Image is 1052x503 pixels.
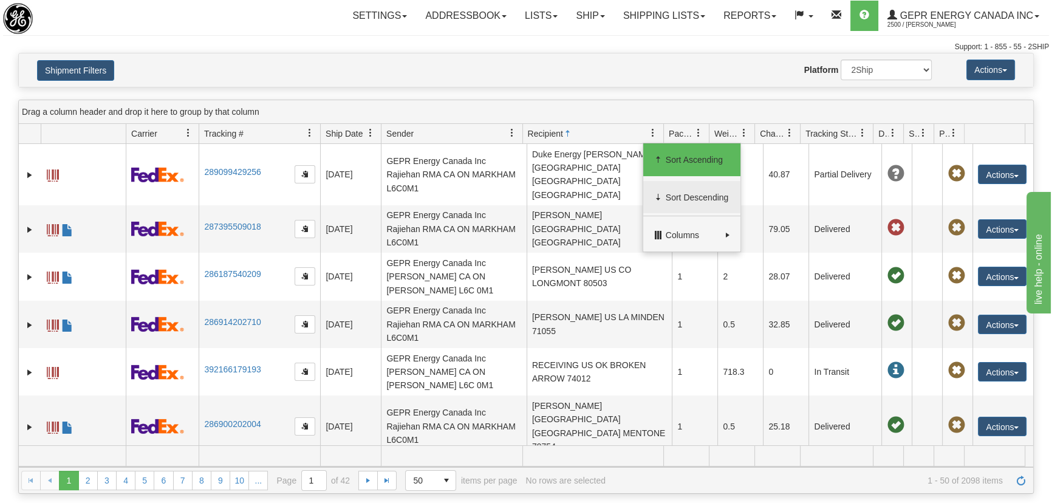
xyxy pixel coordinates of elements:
a: Tracking # filter column settings [299,123,320,143]
span: Page of 42 [276,470,350,491]
td: 28.07 [763,253,808,300]
button: Actions [978,267,1026,286]
button: Actions [978,362,1026,382]
td: GEPR Energy Canada Inc Rajiehan RMA CA ON MARKHAM L6C0M1 [381,144,527,205]
button: Actions [978,315,1026,334]
td: [PERSON_NAME] [GEOGRAPHIC_DATA] [GEOGRAPHIC_DATA] [527,205,672,253]
a: Ship Date filter column settings [360,123,381,143]
span: Ship Date [326,128,363,140]
span: Sender [386,128,414,140]
a: Commercial Invoice [61,314,73,334]
td: GEPR Energy Canada Inc Rajiehan RMA CA ON MARKHAM L6C0M1 [381,205,527,253]
a: Expand [24,271,36,283]
a: Label [47,361,59,381]
button: Actions [978,165,1026,184]
span: Late [887,219,904,236]
a: Label [47,219,59,238]
button: Copy to clipboard [295,417,315,436]
span: Carrier [131,128,157,140]
span: 1 - 50 of 2098 items [614,476,1003,485]
a: 3 [97,471,117,490]
button: Copy to clipboard [295,267,315,286]
span: Pickup Not Assigned [948,267,965,284]
td: 1 [672,301,717,348]
a: Packages filter column settings [688,123,709,143]
a: ... [248,471,268,490]
a: Expand [24,421,36,433]
td: 1 [672,395,717,457]
button: Actions [978,417,1026,436]
img: 2 - FedEx [131,269,184,284]
a: 286900202004 [204,419,261,429]
button: Copy to clipboard [295,165,315,183]
a: Label [47,266,59,286]
button: Copy to clipboard [295,315,315,334]
a: Pickup Status filter column settings [943,123,964,143]
span: Tracking Status [805,128,858,140]
button: Copy to clipboard [295,220,315,238]
td: 40.87 [763,144,808,205]
td: 79.05 [763,205,808,253]
span: items per page [405,470,517,491]
span: select [436,471,456,490]
img: 2 - FedEx [131,221,184,236]
td: In Transit [808,348,881,395]
td: [DATE] [320,301,381,348]
div: grid grouping header [19,100,1033,124]
td: 0.5 [717,301,763,348]
a: Weight filter column settings [734,123,754,143]
td: 718.3 [717,348,763,395]
a: Refresh [1011,471,1031,490]
td: GEPR Energy Canada Inc [PERSON_NAME] CA ON [PERSON_NAME] L6C 0M1 [381,253,527,300]
span: On time [887,267,904,284]
img: 2 - FedEx Express® [131,167,184,182]
td: Delivered [808,395,881,457]
a: 286187540209 [204,269,261,279]
span: Sort Ascending [666,154,730,166]
a: 392166179193 [204,364,261,374]
span: Pickup Not Assigned [948,165,965,182]
td: 25.18 [763,395,808,457]
button: Actions [978,219,1026,239]
button: Actions [966,60,1015,80]
td: 1 [672,348,717,395]
span: 2500 / [PERSON_NAME] [887,19,979,31]
td: [DATE] [320,395,381,457]
a: Go to the last page [377,471,397,490]
a: Settings [343,1,416,31]
a: Delivery Status filter column settings [883,123,903,143]
td: 2 [717,253,763,300]
span: GEPR Energy Canada Inc [897,10,1033,21]
td: Delivered [808,205,881,253]
span: Charge [760,128,785,140]
td: GEPR Energy Canada Inc [PERSON_NAME] CA ON [PERSON_NAME] L6C 0M1 [381,348,527,395]
span: Pickup Not Assigned [948,219,965,236]
a: 7 [173,471,193,490]
a: Label [47,416,59,436]
a: 287395509018 [204,222,261,231]
div: No rows are selected [525,476,606,485]
a: Charge filter column settings [779,123,800,143]
td: 32.85 [763,301,808,348]
td: [PERSON_NAME] US LA MINDEN 71055 [527,301,672,348]
span: Unknown [887,165,904,182]
td: 1 [672,253,717,300]
span: Packages [669,128,694,140]
img: 2 - FedEx Express® [131,364,184,380]
span: Tracking # [204,128,244,140]
a: 5 [135,471,154,490]
a: Reports [714,1,785,31]
a: Carrier filter column settings [178,123,199,143]
span: On time [887,417,904,434]
img: 2 - FedEx [131,317,184,332]
a: Sender filter column settings [502,123,522,143]
a: 10 [230,471,249,490]
a: Label [47,164,59,183]
td: Delivered [808,301,881,348]
span: In Transit [887,362,904,379]
iframe: chat widget [1024,190,1051,313]
td: Partial Delivery [808,144,881,205]
img: 2 - FedEx [131,419,184,434]
span: Weight [714,128,740,140]
a: Addressbook [416,1,516,31]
